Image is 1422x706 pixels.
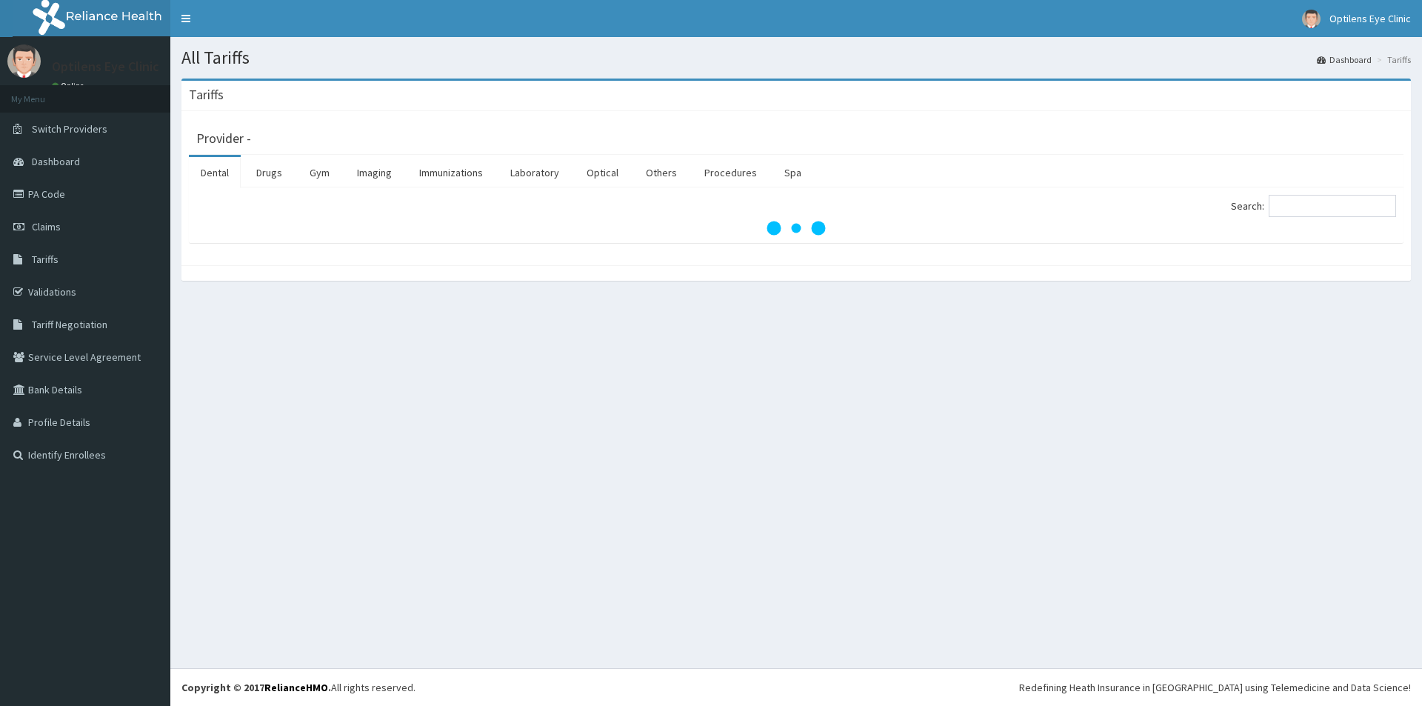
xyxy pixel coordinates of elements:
[407,157,495,188] a: Immunizations
[1231,195,1396,217] label: Search:
[345,157,404,188] a: Imaging
[32,253,59,266] span: Tariffs
[32,318,107,331] span: Tariff Negotiation
[32,155,80,168] span: Dashboard
[498,157,571,188] a: Laboratory
[1302,10,1321,28] img: User Image
[575,157,630,188] a: Optical
[52,60,159,73] p: Optilens Eye Clinic
[7,44,41,78] img: User Image
[767,199,826,258] svg: audio-loading
[170,668,1422,706] footer: All rights reserved.
[181,48,1411,67] h1: All Tariffs
[1317,53,1372,66] a: Dashboard
[1329,12,1411,25] span: Optilens Eye Clinic
[52,81,87,91] a: Online
[692,157,769,188] a: Procedures
[189,157,241,188] a: Dental
[32,220,61,233] span: Claims
[264,681,328,694] a: RelianceHMO
[1373,53,1411,66] li: Tariffs
[196,132,251,145] h3: Provider -
[244,157,294,188] a: Drugs
[181,681,331,694] strong: Copyright © 2017 .
[772,157,813,188] a: Spa
[1269,195,1396,217] input: Search:
[1019,680,1411,695] div: Redefining Heath Insurance in [GEOGRAPHIC_DATA] using Telemedicine and Data Science!
[634,157,689,188] a: Others
[32,122,107,136] span: Switch Providers
[298,157,341,188] a: Gym
[189,88,224,101] h3: Tariffs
